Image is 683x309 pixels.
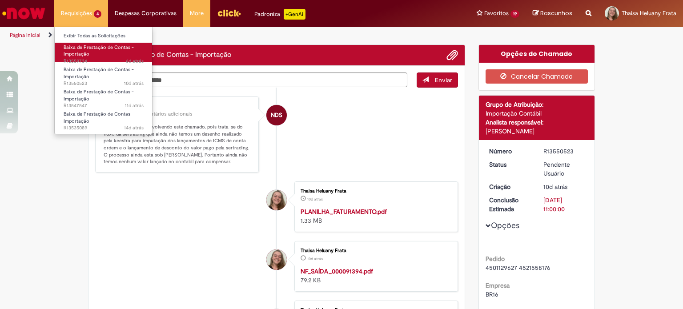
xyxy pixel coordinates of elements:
[217,6,241,20] img: click_logo_yellow_360x200.png
[55,87,153,106] a: Aberto R13547547 : Baixa de Prestação de Contas - Importação
[486,69,588,84] button: Cancelar Chamado
[446,49,458,61] button: Adicionar anexos
[61,9,92,18] span: Requisições
[486,100,588,109] div: Grupo de Atribuição:
[64,124,144,132] span: R13535089
[54,27,153,134] ul: Requisições
[64,66,134,80] span: Baixa de Prestação de Contas - Importação
[55,31,153,41] a: Exibir Todas as Solicitações
[64,88,134,102] span: Baixa de Prestação de Contas - Importação
[55,109,153,128] a: Aberto R13535089 : Baixa de Prestação de Contas - Importação
[307,197,323,202] span: 10d atrás
[266,249,287,270] div: Thaisa Heluany Frata
[301,207,449,225] div: 1.33 MB
[301,248,449,253] div: Thaisa Heluany Frata
[482,147,537,156] dt: Número
[307,256,323,261] span: 10d atrás
[126,58,144,64] span: 6d atrás
[482,182,537,191] dt: Criação
[254,9,305,20] div: Padroniza
[486,118,588,127] div: Analista responsável:
[543,183,567,191] span: 10d atrás
[1,4,47,22] img: ServiceNow
[271,104,282,126] span: NDS
[486,281,510,289] b: Empresa
[266,105,287,125] div: Natiele Da Silva Oliveira
[486,264,550,272] span: 4501129627 4521558176
[479,45,595,63] div: Opções do Chamado
[94,10,101,18] span: 4
[417,72,458,88] button: Enviar
[136,110,193,118] small: Comentários adicionais
[115,9,177,18] span: Despesas Corporativas
[540,9,572,17] span: Rascunhos
[104,124,252,165] p: Ola bom dia! Estou devolvendo este chamado, pois trata-se do fluxo da sertrading que ainda não te...
[190,9,204,18] span: More
[266,190,287,210] div: Thaisa Heluany Frata
[55,65,153,84] a: Aberto R13550523 : Baixa de Prestação de Contas - Importação
[301,208,387,216] a: PLANILHA_FATURAMENTO.pdf
[104,104,252,109] div: [PERSON_NAME]
[533,9,572,18] a: Rascunhos
[301,189,449,194] div: Thaisa Heluany Frata
[64,44,134,58] span: Baixa de Prestação de Contas - Importação
[124,80,144,87] time: 19/09/2025 12:41:14
[64,58,144,65] span: R13559734
[307,197,323,202] time: 19/09/2025 12:41:12
[543,182,585,191] div: 19/09/2025 12:41:14
[124,80,144,87] span: 10d atrás
[486,127,588,136] div: [PERSON_NAME]
[486,109,588,118] div: Importação Contábil
[435,76,452,84] span: Enviar
[64,102,144,109] span: R13547547
[482,196,537,213] dt: Conclusão Estimada
[622,9,676,17] span: Thaisa Heluany Frata
[7,27,449,44] ul: Trilhas de página
[543,147,585,156] div: R13550523
[64,111,134,124] span: Baixa de Prestação de Contas - Importação
[543,160,585,178] div: Pendente Usuário
[543,196,585,213] div: [DATE] 11:00:00
[55,43,153,62] a: Aberto R13559734 : Baixa de Prestação de Contas - Importação
[301,267,449,285] div: 79.2 KB
[95,51,231,59] h2: Baixa de Prestação de Contas - Importação Histórico de tíquete
[95,72,407,88] textarea: Digite sua mensagem aqui...
[124,124,144,131] span: 14d atrás
[482,160,537,169] dt: Status
[10,32,40,39] a: Página inicial
[543,183,567,191] time: 19/09/2025 12:41:14
[307,256,323,261] time: 19/09/2025 12:41:10
[64,80,144,87] span: R13550523
[284,9,305,20] p: +GenAi
[301,267,373,275] a: NF_SAÍDA_000091394.pdf
[510,10,519,18] span: 19
[486,290,498,298] span: BR16
[484,9,509,18] span: Favoritos
[125,102,144,109] time: 18/09/2025 14:46:07
[126,58,144,64] time: 23/09/2025 15:19:31
[486,255,505,263] b: Pedido
[125,102,144,109] span: 11d atrás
